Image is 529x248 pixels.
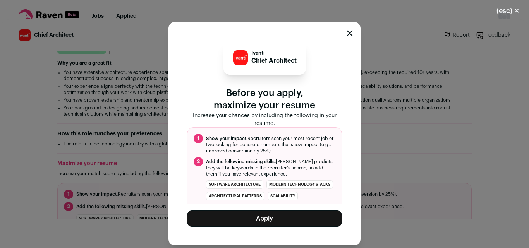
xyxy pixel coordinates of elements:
[347,30,353,36] button: Close modal
[206,159,335,177] span: [PERSON_NAME] predicts they will be keywords in the recruiter's search, so add them if you have r...
[206,180,263,189] li: software architecture
[266,180,333,189] li: modern technology stacks
[206,136,247,141] span: Show your impact.
[233,50,248,65] img: 6c0a82e6015c615f011c2530ced0cd46862ee2450382f79c59d67c48b15518f4.jpg
[187,87,342,112] p: Before you apply, maximize your resume
[251,56,297,65] p: Chief Architect
[251,50,297,56] p: Ivanti
[194,204,203,213] span: 3
[206,135,335,154] span: Recruiters scan your most recent job or two looking for concrete numbers that show impact (e.g., ...
[206,159,276,164] span: Add the following missing skills.
[187,112,342,127] p: Increase your chances by including the following in your resume:
[194,134,203,143] span: 1
[187,210,342,227] button: Apply
[487,2,529,19] button: Close modal
[194,157,203,166] span: 2
[268,192,298,200] li: scalability
[206,192,264,200] li: architectural patterns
